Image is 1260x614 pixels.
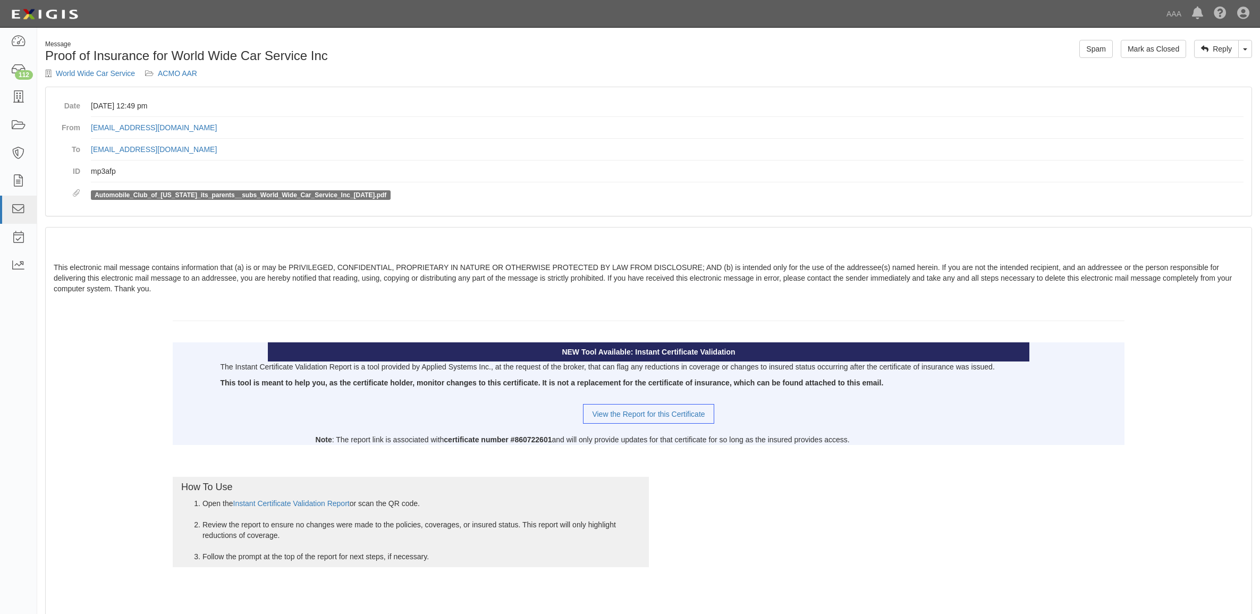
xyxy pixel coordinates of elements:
[1079,40,1113,58] a: Spam
[91,95,1244,117] dd: [DATE] 12:49 pm
[158,69,197,78] a: ACMO AAR
[202,498,640,509] li: Open the or scan the QR code.
[1121,40,1186,58] a: Mark as Closed
[181,482,640,493] h4: How To Use
[592,410,705,418] a: View the Report for this Certificate
[54,139,80,155] dt: To
[54,161,80,176] dt: ID
[45,49,641,63] h1: Proof of Insurance for World Wide Car Service Inc
[73,190,80,197] i: Attachments
[56,69,135,78] a: World Wide Car Service
[15,70,33,80] div: 112
[95,191,386,199] a: Automobile_Club_of_[US_STATE]_its_parents__subs_World_Wide_Car_Service_Inc_[DATE].pdf
[1194,40,1239,58] a: Reply
[202,519,640,541] li: Review the report to ensure no changes were made to the policies, coverages, or insured status. T...
[54,262,1244,294] p: This electronic mail message contains information that (a) is or may be PRIVILEGED, CONFIDENTIAL,...
[316,434,982,445] td: : The report link is associated with and will only provide updates for that certificate for so lo...
[316,435,332,444] b: Note
[54,95,80,111] dt: Date
[91,161,1244,182] dd: mp3afp
[1214,7,1227,20] i: Help Center - Complianz
[91,145,217,154] a: [EMAIL_ADDRESS][DOMAIN_NAME]
[91,123,217,132] a: [EMAIL_ADDRESS][DOMAIN_NAME]
[220,361,1077,372] p: The Instant Certificate Validation Report is a tool provided by Applied Systems Inc., at the requ...
[562,348,735,356] b: NEW Tool Available: Instant Certificate Validation
[220,379,883,387] b: This tool is meant to help you, as the certificate holder, monitor changes to this certificate. I...
[444,435,552,444] b: certificate number #860722601
[1161,3,1187,24] a: AAA
[202,551,640,562] li: Follow the prompt at the top of the report for next steps, if necessary.
[233,499,350,508] a: Instant Certificate Validation Report
[54,117,80,133] dt: From
[8,5,81,24] img: logo-5460c22ac91f19d4615b14bd174203de0afe785f0fc80cf4dbbc73dc1793850b.png
[45,40,641,49] div: Message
